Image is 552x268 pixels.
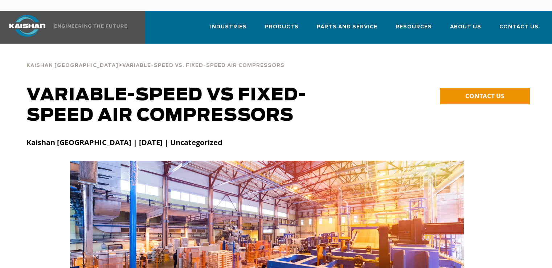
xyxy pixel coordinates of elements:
span: Resources [396,23,432,31]
img: Engineering the future [54,24,127,28]
span: Industries [210,23,247,31]
a: Industries [210,17,247,42]
a: Parts and Service [317,17,377,42]
span: Variable-Speed Vs. Fixed-Speed Air Compressors [122,63,285,68]
span: CONTACT US [465,92,504,100]
span: About Us [450,23,481,31]
strong: Kaishan [GEOGRAPHIC_DATA] | [DATE] | Uncategorized [26,137,222,147]
a: CONTACT US [440,88,530,104]
h1: Variable-Speed vs Fixed-Speed Air Compressors [26,85,323,126]
a: Contact Us [499,17,539,42]
a: Products [265,17,299,42]
span: Kaishan [GEOGRAPHIC_DATA] [26,63,118,68]
span: Parts and Service [317,23,377,31]
a: Resources [396,17,432,42]
a: Variable-Speed Vs. Fixed-Speed Air Compressors [122,62,285,68]
span: Products [265,23,299,31]
div: > [26,55,285,71]
a: Kaishan [GEOGRAPHIC_DATA] [26,62,118,68]
span: Contact Us [499,23,539,31]
a: About Us [450,17,481,42]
